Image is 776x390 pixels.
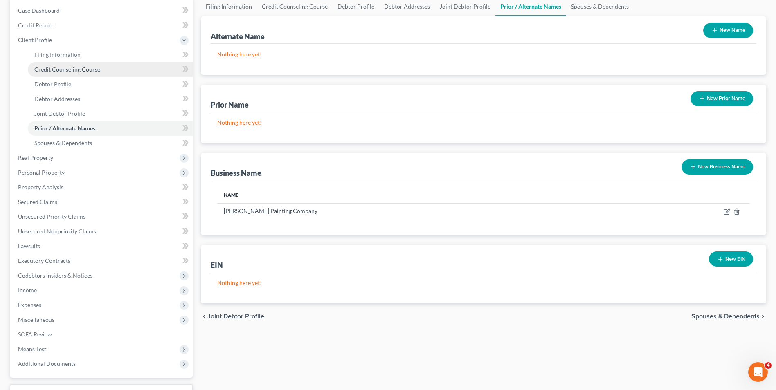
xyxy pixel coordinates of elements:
button: New Name [703,23,753,38]
a: Credit Report [11,18,193,33]
p: Nothing here yet! [217,279,750,287]
span: Codebtors Insiders & Notices [18,272,92,279]
div: EIN [211,260,223,270]
a: Debtor Addresses [28,92,193,106]
a: Filing Information [28,47,193,62]
button: New Prior Name [691,91,753,106]
a: Secured Claims [11,195,193,209]
iframe: Intercom live chat [748,362,768,382]
span: Spouses & Dependents [691,313,760,320]
span: 4 [765,362,772,369]
button: New EIN [709,251,753,267]
button: New Business Name [682,159,753,175]
span: Prior / Alternate Names [34,125,95,132]
a: Property Analysis [11,180,193,195]
a: Joint Debtor Profile [28,106,193,121]
a: Debtor Profile [28,77,193,92]
a: SOFA Review [11,327,193,342]
span: Spouses & Dependents [34,139,92,146]
a: Case Dashboard [11,3,193,18]
span: Additional Documents [18,360,76,367]
span: Credit Counseling Course [34,66,100,73]
span: SOFA Review [18,331,52,338]
span: Means Test [18,345,46,352]
div: Prior Name [211,100,249,110]
p: Nothing here yet! [217,50,750,58]
span: Unsecured Nonpriority Claims [18,228,96,235]
a: Unsecured Nonpriority Claims [11,224,193,239]
button: Spouses & Dependents chevron_right [691,313,766,320]
span: Secured Claims [18,198,57,205]
a: Executory Contracts [11,253,193,268]
span: Filing Information [34,51,81,58]
span: Income [18,287,37,294]
span: Client Profile [18,36,52,43]
button: chevron_left Joint Debtor Profile [201,313,264,320]
span: Lawsuits [18,242,40,249]
span: Unsecured Priority Claims [18,213,85,220]
i: chevron_right [760,313,766,320]
span: Personal Property [18,169,65,176]
th: Name [217,187,625,203]
i: chevron_left [201,313,207,320]
div: Business Name [211,168,261,178]
span: Property Analysis [18,184,63,191]
span: Debtor Profile [34,81,71,87]
a: Spouses & Dependents [28,136,193,150]
span: Executory Contracts [18,257,70,264]
span: Expenses [18,301,41,308]
span: Debtor Addresses [34,95,80,102]
span: Miscellaneous [18,316,54,323]
span: Joint Debtor Profile [34,110,85,117]
div: Alternate Name [211,31,265,41]
a: Prior / Alternate Names [28,121,193,136]
span: Real Property [18,154,53,161]
span: Joint Debtor Profile [207,313,264,320]
a: Lawsuits [11,239,193,253]
span: Case Dashboard [18,7,60,14]
a: Credit Counseling Course [28,62,193,77]
span: Credit Report [18,22,53,29]
a: Unsecured Priority Claims [11,209,193,224]
p: Nothing here yet! [217,119,750,127]
td: [PERSON_NAME] Painting Company [217,203,625,219]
